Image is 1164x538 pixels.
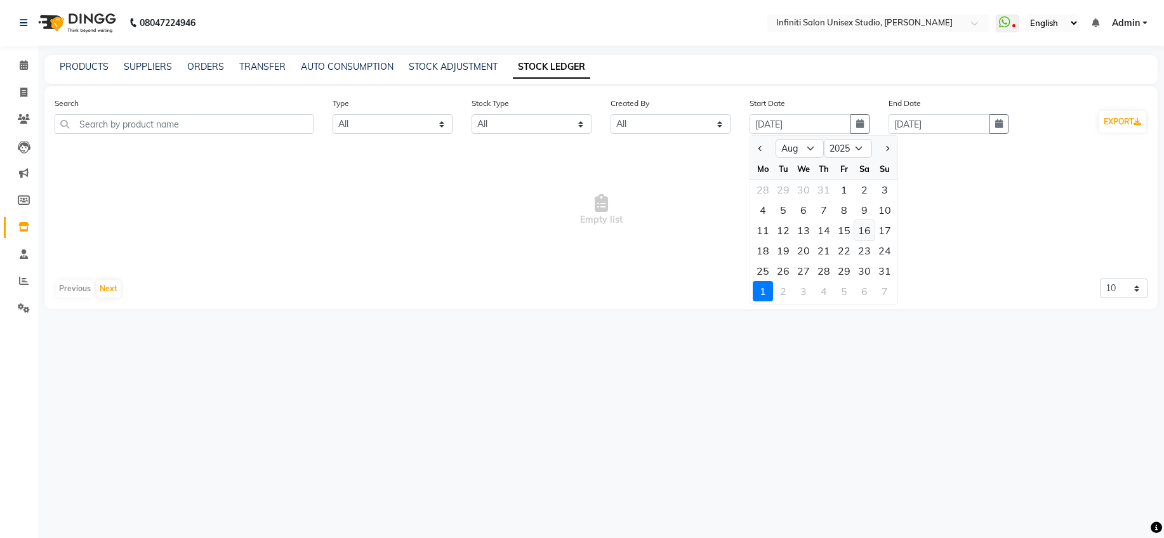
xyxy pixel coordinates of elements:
div: Monday, September 1, 2025 [753,281,773,301]
div: 28 [753,180,773,200]
div: 3 [793,281,814,301]
div: 6 [854,281,875,301]
div: Sa [854,159,875,179]
b: 08047224946 [140,5,195,41]
a: STOCK LEDGER [513,56,590,79]
div: 18 [753,240,773,261]
div: 30 [793,180,814,200]
div: Monday, August 4, 2025 [753,200,773,220]
div: Saturday, August 2, 2025 [854,180,875,200]
div: 6 [793,200,814,220]
div: Sunday, August 24, 2025 [875,240,895,261]
div: 5 [773,200,793,220]
button: Previous month [755,138,766,159]
div: Wednesday, August 20, 2025 [793,240,814,261]
div: Su [875,159,895,179]
div: Wednesday, August 6, 2025 [793,200,814,220]
div: Wednesday, July 30, 2025 [793,180,814,200]
div: Mo [753,159,773,179]
div: Monday, August 25, 2025 [753,261,773,281]
div: Thursday, July 31, 2025 [814,180,834,200]
label: Created By [611,98,649,109]
div: Monday, July 28, 2025 [753,180,773,200]
div: 1 [834,180,854,200]
div: Friday, August 22, 2025 [834,240,854,261]
div: Th [814,159,834,179]
a: SUPPLIERS [124,61,172,72]
div: Saturday, August 23, 2025 [854,240,875,261]
div: 5 [834,281,854,301]
div: 14 [814,220,834,240]
div: 22 [834,240,854,261]
div: Tuesday, August 5, 2025 [773,200,793,220]
div: Friday, August 8, 2025 [834,200,854,220]
div: Fr [834,159,854,179]
div: Sunday, August 3, 2025 [875,180,895,200]
div: 16 [854,220,875,240]
div: 29 [773,180,793,200]
div: 15 [834,220,854,240]
div: 2 [854,180,875,200]
div: Tuesday, July 29, 2025 [773,180,793,200]
a: PRODUCTS [60,61,109,72]
div: Sunday, August 17, 2025 [875,220,895,240]
div: 24 [875,240,895,261]
div: Wednesday, September 3, 2025 [793,281,814,301]
div: Friday, August 29, 2025 [834,261,854,281]
div: Wednesday, August 27, 2025 [793,261,814,281]
button: Next month [882,138,892,159]
div: 10 [875,200,895,220]
div: 20 [793,240,814,261]
div: Sunday, August 31, 2025 [875,261,895,281]
div: 31 [814,180,834,200]
div: Thursday, August 21, 2025 [814,240,834,261]
div: Saturday, August 16, 2025 [854,220,875,240]
span: Empty list [55,147,1147,273]
div: Saturday, September 6, 2025 [854,281,875,301]
div: 12 [773,220,793,240]
div: Friday, August 15, 2025 [834,220,854,240]
select: Select month [776,139,824,158]
div: Tu [773,159,793,179]
a: STOCK ADJUSTMENT [409,61,498,72]
div: Thursday, September 4, 2025 [814,281,834,301]
div: Wednesday, August 13, 2025 [793,220,814,240]
div: 3 [875,180,895,200]
div: 1 [753,281,773,301]
div: 27 [793,261,814,281]
input: Search by product name [55,114,314,134]
a: TRANSFER [239,61,286,72]
div: Thursday, August 14, 2025 [814,220,834,240]
div: Sunday, August 10, 2025 [875,200,895,220]
div: Tuesday, August 19, 2025 [773,240,793,261]
div: Friday, August 1, 2025 [834,180,854,200]
div: 7 [814,200,834,220]
div: 30 [854,261,875,281]
a: ORDERS [187,61,224,72]
div: 21 [814,240,834,261]
div: Saturday, August 30, 2025 [854,261,875,281]
div: 17 [875,220,895,240]
div: Monday, August 18, 2025 [753,240,773,261]
div: 23 [854,240,875,261]
label: Type [333,98,349,109]
div: Sunday, September 7, 2025 [875,281,895,301]
a: AUTO CONSUMPTION [301,61,394,72]
div: 19 [773,240,793,261]
div: 25 [753,261,773,281]
div: Thursday, August 7, 2025 [814,200,834,220]
label: Search [55,98,79,109]
div: 8 [834,200,854,220]
div: 2 [773,281,793,301]
div: 28 [814,261,834,281]
div: 31 [875,261,895,281]
div: Thursday, August 28, 2025 [814,261,834,281]
div: Friday, September 5, 2025 [834,281,854,301]
div: 9 [854,200,875,220]
button: EXPORT [1099,111,1146,133]
div: 4 [753,200,773,220]
img: logo [32,5,119,41]
label: Start Date [750,98,785,109]
label: Stock Type [472,98,509,109]
div: We [793,159,814,179]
